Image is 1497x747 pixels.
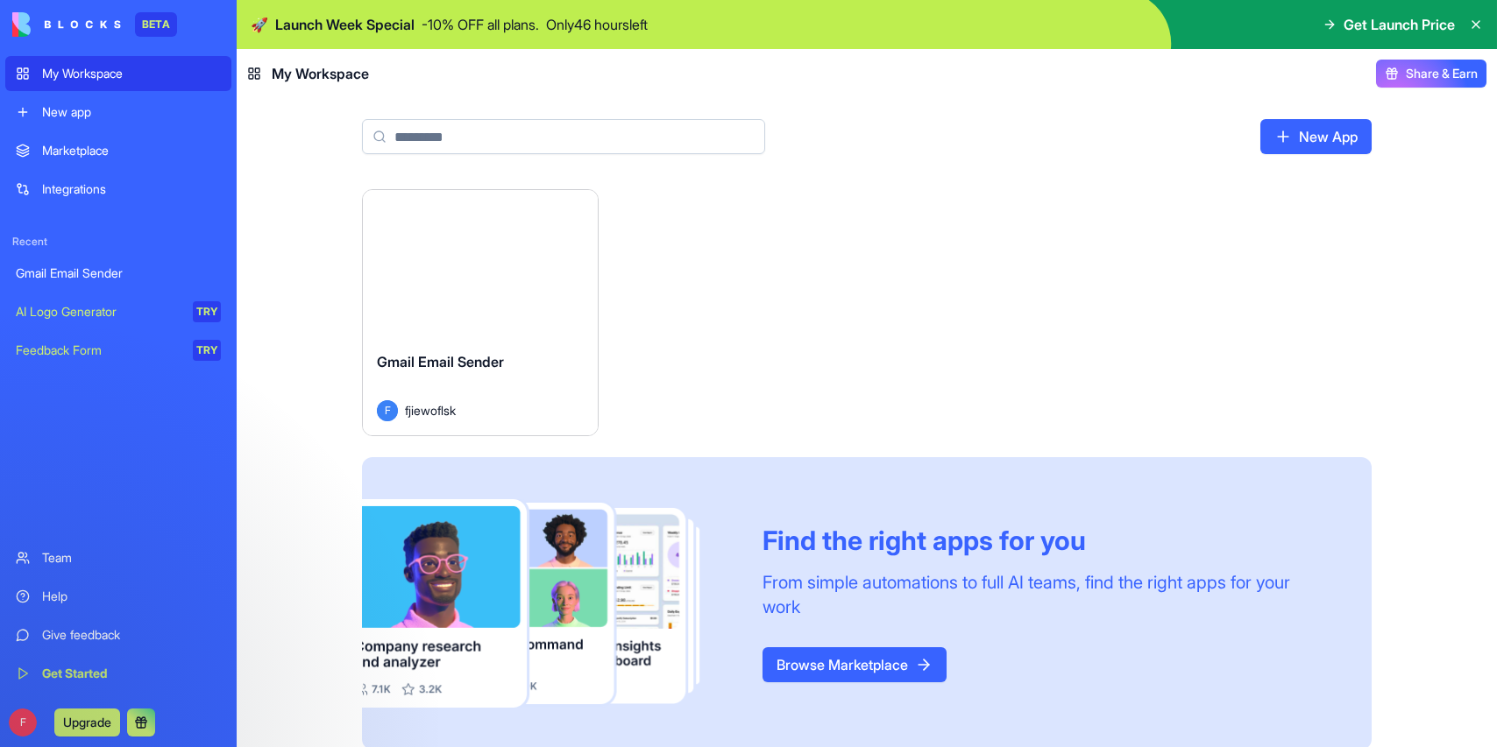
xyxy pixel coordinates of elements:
[135,12,177,37] div: BETA
[5,133,231,168] a: Marketplace
[12,12,121,37] img: logo
[1260,119,1372,154] a: New App
[763,570,1330,619] div: From simple automations to full AI teams, find the right apps for your work
[193,301,221,322] div: TRY
[763,525,1330,556] div: Find the right apps for you
[377,400,398,421] span: F
[42,626,221,644] div: Give feedback
[422,14,539,35] p: - 10 % OFF all plans.
[9,708,37,736] span: F
[251,14,268,35] span: 🚀
[5,656,231,691] a: Get Started
[42,588,221,605] div: Help
[42,65,221,82] div: My Workspace
[5,333,231,368] a: Feedback FormTRY
[5,294,231,329] a: AI Logo GeneratorTRY
[5,56,231,91] a: My Workspace
[5,235,231,249] span: Recent
[54,708,120,736] button: Upgrade
[377,353,504,370] span: Gmail Email Sender
[362,189,599,436] a: Gmail Email SenderFfjiewoflsk
[42,665,221,682] div: Get Started
[250,616,600,738] iframe: Intercom notifications message
[5,579,231,614] a: Help
[54,713,120,730] a: Upgrade
[16,264,221,282] div: Gmail Email Sender
[5,617,231,652] a: Give feedback
[405,401,456,419] span: fjiewoflsk
[5,540,231,575] a: Team
[42,549,221,567] div: Team
[1344,14,1455,35] span: Get Launch Price
[42,180,221,198] div: Integrations
[5,172,231,207] a: Integrations
[12,12,177,37] a: BETA
[42,103,221,121] div: New app
[193,340,221,361] div: TRY
[16,342,181,359] div: Feedback Form
[275,14,415,35] span: Launch Week Special
[763,647,947,682] a: Browse Marketplace
[5,95,231,130] a: New app
[16,303,181,321] div: AI Logo Generator
[272,63,369,84] span: My Workspace
[546,14,648,35] p: Only 46 hours left
[1376,60,1486,88] button: Share & Earn
[1406,65,1478,82] span: Share & Earn
[42,142,221,159] div: Marketplace
[362,499,734,708] img: Frame_181_egmpey.png
[5,256,231,291] a: Gmail Email Sender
